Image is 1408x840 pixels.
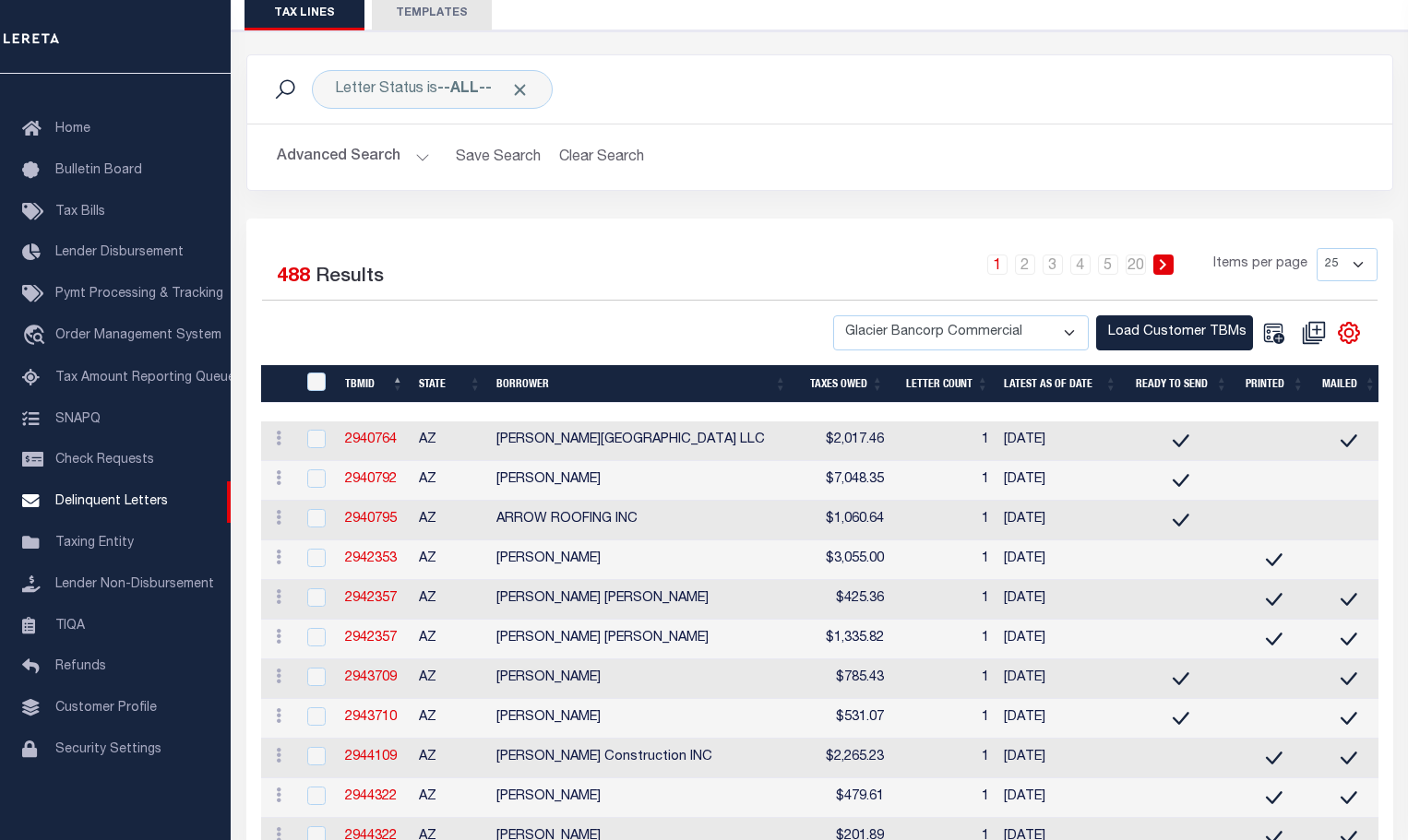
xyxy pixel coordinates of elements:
span: SNAPQ [55,412,101,425]
a: 2942357 [345,632,397,645]
td: AZ [412,461,489,501]
span: Tax Amount Reporting Queue [55,372,235,385]
th: BORROWER: activate to sort column ascending [489,365,794,403]
button: Load Customer TBMs [1096,315,1253,351]
th: PRINTED: activate to sort column ascending [1235,365,1312,403]
td: [PERSON_NAME] [PERSON_NAME] [489,620,794,659]
a: 2944322 [345,790,397,803]
span: Lender Disbursement [55,246,184,259]
td: [PERSON_NAME] [PERSON_NAME] [489,580,794,620]
a: 2944109 [345,751,397,763]
td: [DATE] [996,461,1125,501]
span: 488 [277,267,310,287]
span: Security Settings [55,743,161,756]
td: AZ [412,620,489,659]
span: Customer Profile [55,702,157,715]
td: 1 [891,580,996,620]
td: $1,335.82 [794,620,891,659]
td: [PERSON_NAME] Construction INC [489,739,794,778]
span: Items per page [1213,254,1307,275]
td: [DATE] [996,580,1125,620]
span: Click to Remove [510,80,530,100]
td: $479.61 [794,778,891,818]
b: --ALL-- [437,82,492,97]
span: Refunds [55,660,106,673]
td: $3,055.00 [794,540,891,580]
a: 20 [1126,254,1146,275]
a: 2943710 [345,711,397,724]
th: STATE: activate to sort column ascending [412,365,489,403]
td: [DATE] [996,659,1125,699]
td: 1 [891,778,996,818]
div: Letter Status is [312,70,553,109]
span: Bulletin Board [55,164,142,177]
span: Pymt Processing & Tracking [55,288,223,301]
td: [PERSON_NAME] [489,659,794,699]
td: [PERSON_NAME][GEOGRAPHIC_DATA] LLC [489,421,794,461]
button: Clear Search [552,139,652,175]
span: Tax Bills [55,206,105,219]
td: AZ [412,778,489,818]
span: Home [55,123,90,136]
td: [DATE] [996,739,1125,778]
th: LETTER COUNT: activate to sort column ascending [891,365,996,403]
a: 2942357 [345,592,397,605]
td: 1 [891,620,996,659]
a: 2943709 [345,671,397,684]
a: 4 [1070,254,1091,275]
td: $531.07 [794,699,891,739]
td: [DATE] [996,778,1125,818]
td: AZ [412,421,489,461]
td: $2,017.46 [794,421,891,461]
th: TAXES OWED: activate to sort column ascending [794,365,891,403]
label: Results [316,263,384,292]
span: TIQA [55,619,85,632]
th: TBMID: activate to sort column descending [338,365,412,403]
td: 1 [891,659,996,699]
td: [PERSON_NAME] [489,461,794,501]
th: READY TO SEND: activate to sort column ascending [1125,365,1235,403]
td: $425.36 [794,580,891,620]
span: Lender Non-Disbursement [55,578,214,591]
a: 2940764 [345,433,397,446]
a: 2940795 [345,513,397,526]
td: 1 [891,461,996,501]
td: [DATE] [996,699,1125,739]
a: 5 [1098,254,1118,275]
td: [DATE] [996,540,1125,580]
td: 1 [891,540,996,580]
td: $1,060.64 [794,501,891,540]
td: [PERSON_NAME] [489,540,794,580]
a: 2940792 [345,473,397,486]
span: Order Management System [55,329,221,342]
td: 1 [891,699,996,739]
a: 3 [1043,254,1063,275]
td: 1 [891,421,996,461]
td: [PERSON_NAME] [489,699,794,739]
span: Delinquent Letters [55,495,168,508]
button: Save Search [445,139,552,175]
th: MAILED: activate to sort column ascending [1312,365,1384,403]
i: travel_explore [22,325,52,349]
td: $2,265.23 [794,739,891,778]
td: [DATE] [996,421,1125,461]
td: $7,048.35 [794,461,891,501]
td: 1 [891,739,996,778]
a: 2942353 [345,552,397,565]
td: [DATE] [996,501,1125,540]
td: ARROW ROOFING INC [489,501,794,540]
td: [DATE] [996,620,1125,659]
button: Advanced Search [277,139,430,175]
td: AZ [412,699,489,739]
span: Check Requests [55,454,154,467]
a: 2 [1015,254,1035,275]
td: $785.43 [794,659,891,699]
td: AZ [412,501,489,540]
td: AZ [412,540,489,580]
th: LATEST AS OF DATE: activate to sort column ascending [996,365,1125,403]
td: AZ [412,580,489,620]
td: AZ [412,739,489,778]
a: 1 [987,254,1008,275]
span: Taxing Entity [55,537,134,550]
td: 1 [891,501,996,540]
